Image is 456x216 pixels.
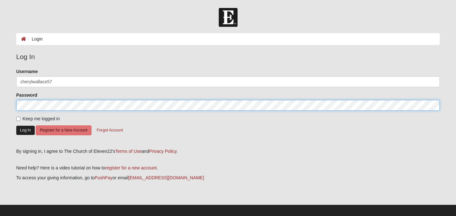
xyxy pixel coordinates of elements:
[16,175,440,181] p: To access your giving information, go to or email
[115,149,141,154] a: Terms of Use
[16,117,20,121] input: Keep me logged in
[105,165,157,170] a: register for a new account
[16,148,440,155] div: By signing in, I agree to The Church of Eleven22's and .
[16,92,37,98] label: Password
[16,52,440,62] legend: Log In
[149,149,176,154] a: Privacy Policy
[92,125,127,135] button: Forgot Account
[23,116,60,121] span: Keep me logged in
[95,175,113,180] a: PushPay
[16,68,38,75] label: Username
[16,126,35,135] button: Log In
[129,175,204,180] a: [EMAIL_ADDRESS][DOMAIN_NAME]
[26,36,43,42] li: Login
[16,165,440,171] p: Need help? Here is a video tutorial on how to .
[219,8,238,27] img: Church of Eleven22 Logo
[36,125,91,135] button: Register for a New Account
